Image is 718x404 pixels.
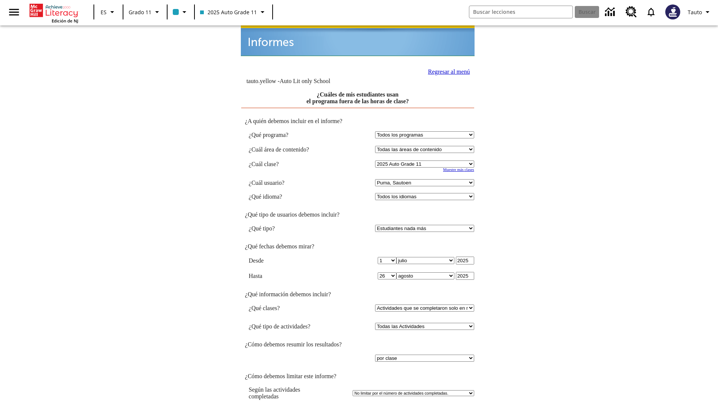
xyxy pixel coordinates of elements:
td: ¿Qué tipo de usuarios debemos incluir? [241,211,474,218]
a: Centro de recursos, Se abrirá en una pestaña nueva. [621,2,641,22]
td: ¿Qué clases? [249,304,333,312]
button: Abrir el menú lateral [3,1,25,23]
td: ¿A quién debemos incluir en el informe? [241,118,474,125]
input: Buscar campo [469,6,573,18]
a: Regresar al menú [428,68,470,75]
td: ¿Qué tipo de actividades? [249,323,333,330]
button: Clase: 2025 Auto Grade 11, Selecciona una clase [197,5,270,19]
td: tauto.yellow - [246,78,384,85]
a: Notificaciones [641,2,661,22]
button: El color de la clase es azul claro. Cambiar el color de la clase. [170,5,192,19]
button: Grado: Grado 11, Elige un grado [126,5,165,19]
span: 2025 Auto Grade 11 [200,8,257,16]
a: ¿Cuáles de mis estudiantes usan el programa fuera de las horas de clase? [306,91,409,104]
td: ¿Cuál clase? [249,160,333,168]
nobr: Auto Lit only School [280,78,331,84]
td: ¿Cuál usuario? [249,179,333,186]
td: Desde [249,257,333,264]
span: Grado 11 [129,8,151,16]
td: ¿Qué información debemos incluir? [241,291,474,298]
div: Portada [30,2,78,24]
button: Lenguaje: ES, Selecciona un idioma [96,5,120,19]
button: Perfil/Configuración [685,5,715,19]
button: Escoja un nuevo avatar [661,2,685,22]
img: header [241,25,475,56]
span: ES [101,8,107,16]
nobr: ¿Cuál área de contenido? [249,146,309,153]
td: ¿Qué tipo? [249,225,333,232]
td: ¿Qué programa? [249,131,333,138]
a: Muestre más clases [443,168,474,172]
td: ¿Cómo debemos resumir los resultados? [241,341,474,348]
td: Según las actividades completadas [249,386,351,400]
a: Centro de información [601,2,621,22]
img: Avatar [665,4,680,19]
span: Tauto [688,8,702,16]
span: Edición de NJ [52,18,78,24]
td: ¿Qué fechas debemos mirar? [241,243,474,250]
td: ¿Qué idioma? [249,193,333,200]
td: Hasta [249,272,333,280]
td: ¿Cómo debemos limitar este informe? [241,373,474,380]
